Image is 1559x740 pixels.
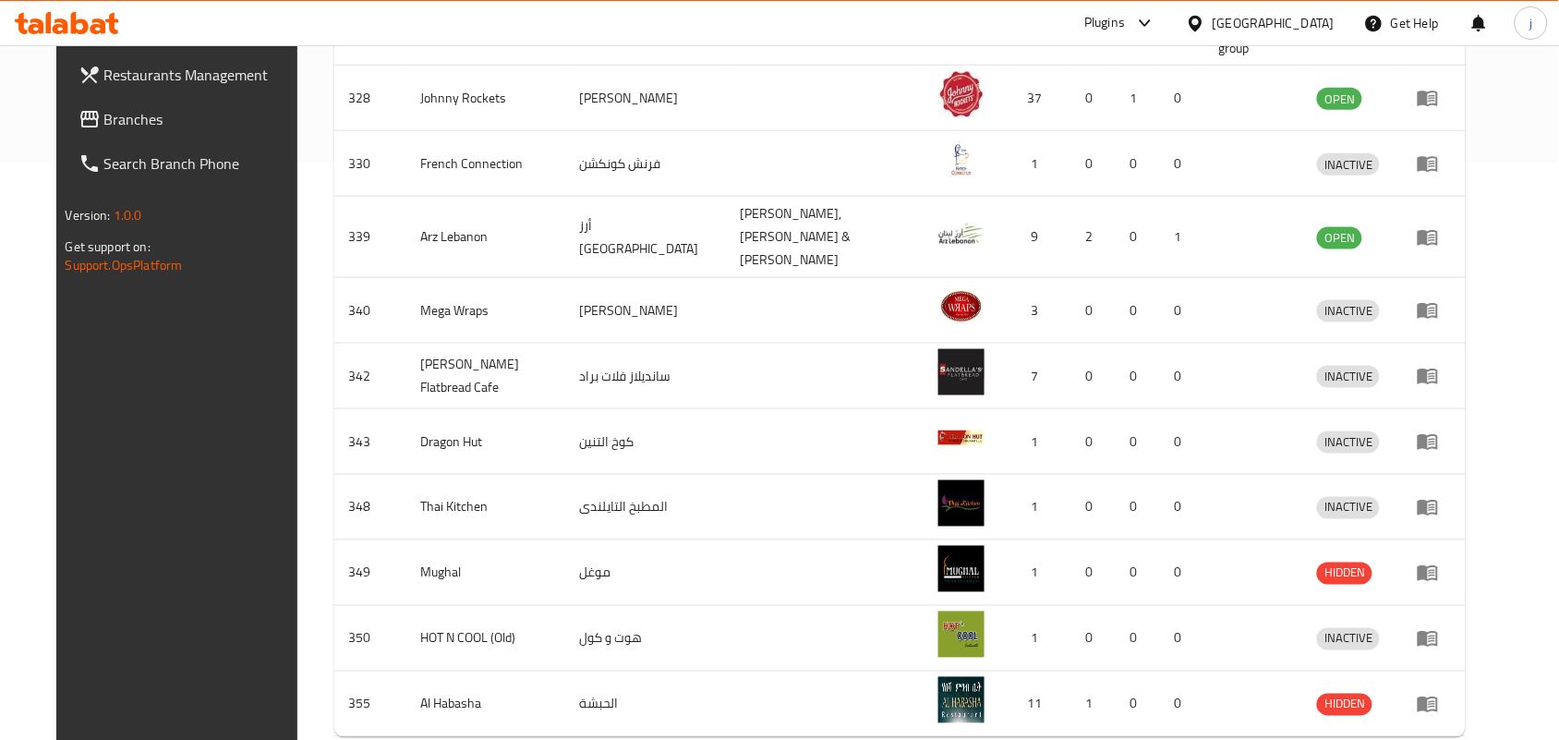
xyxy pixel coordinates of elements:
td: 11 [1007,672,1071,737]
td: 0 [1160,66,1204,131]
td: 0 [1160,540,1204,606]
td: 349 [334,540,406,606]
span: INACTIVE [1317,366,1380,387]
span: INACTIVE [1317,154,1380,176]
td: فرنش كونكشن [564,131,725,197]
div: INACTIVE [1317,497,1380,519]
img: Al Habasha [938,677,985,723]
span: ID [349,27,384,49]
td: 9 [1007,197,1071,278]
td: 0 [1071,540,1116,606]
span: INACTIVE [1317,628,1380,649]
td: 3 [1007,278,1071,344]
td: 340 [334,278,406,344]
div: OPEN [1317,88,1362,110]
span: Branches [104,108,302,130]
span: INACTIVE [1317,431,1380,453]
div: INACTIVE [1317,366,1380,388]
a: Support.OpsPlatform [66,253,183,277]
a: Search Branch Phone [64,141,317,186]
td: 1 [1007,131,1071,197]
td: 328 [334,66,406,131]
div: [GEOGRAPHIC_DATA] [1213,13,1335,33]
td: 343 [334,409,406,475]
img: French Connection [938,137,985,183]
td: 0 [1116,540,1160,606]
span: Get support on: [66,235,151,259]
div: INACTIVE [1317,300,1380,322]
td: 1 [1116,66,1160,131]
span: OPEN [1317,89,1362,110]
td: Arz Lebanon [406,197,565,278]
div: OPEN [1317,227,1362,249]
td: هوت و كول [564,606,725,672]
span: OPEN [1317,227,1362,249]
span: HIDDEN [1317,563,1372,584]
td: [PERSON_NAME] Flatbread Cafe [406,344,565,409]
img: Mega Wraps [938,284,985,330]
td: 330 [334,131,406,197]
div: INACTIVE [1317,153,1380,176]
a: Restaurants Management [64,53,317,97]
div: Menu [1417,87,1451,109]
img: Dragon Hut [938,415,985,461]
td: [PERSON_NAME] [564,66,725,131]
td: 339 [334,197,406,278]
td: 1 [1007,409,1071,475]
td: 0 [1071,409,1116,475]
div: Menu [1417,299,1451,321]
div: Menu [1417,562,1451,584]
span: Restaurants Management [104,64,302,86]
td: 348 [334,475,406,540]
td: [PERSON_NAME] [564,278,725,344]
td: 0 [1071,344,1116,409]
td: 0 [1071,475,1116,540]
div: Plugins [1084,12,1125,34]
img: Sandella's Flatbread Cafe [938,349,985,395]
span: POS group [1219,15,1281,59]
span: Name (Ar) [579,27,658,49]
td: 0 [1160,606,1204,672]
td: 1 [1007,540,1071,606]
td: 0 [1160,409,1204,475]
div: Menu [1417,152,1451,175]
td: المطبخ التايلندى [564,475,725,540]
div: HIDDEN [1317,694,1372,716]
td: 1 [1007,606,1071,672]
td: 0 [1116,606,1160,672]
span: Search Branch Phone [104,152,302,175]
td: 0 [1116,131,1160,197]
td: 0 [1116,475,1160,540]
span: INACTIVE [1317,300,1380,321]
div: Menu [1417,693,1451,715]
td: Dragon Hut [406,409,565,475]
td: 1 [1160,197,1204,278]
div: INACTIVE [1317,628,1380,650]
td: 0 [1071,66,1116,131]
td: 2 [1071,197,1116,278]
img: Arz Lebanon [938,211,985,257]
span: Status [1317,27,1377,49]
img: HOT N COOL (Old) [938,612,985,658]
td: 0 [1071,131,1116,197]
td: 7 [1007,344,1071,409]
td: 350 [334,606,406,672]
td: 355 [334,672,406,737]
img: Thai Kitchen [938,480,985,527]
td: 1 [1007,475,1071,540]
td: 0 [1116,197,1160,278]
div: INACTIVE [1317,431,1380,454]
div: Menu [1417,496,1451,518]
td: 37 [1007,66,1071,131]
span: Name (En) [421,27,502,49]
td: 0 [1116,672,1160,737]
td: الحبشة [564,672,725,737]
img: Johnny Rockets [938,71,985,117]
td: كوخ التنين [564,409,725,475]
td: [PERSON_NAME],[PERSON_NAME] & [PERSON_NAME] [725,197,924,278]
div: Menu [1417,627,1451,649]
td: 0 [1160,344,1204,409]
td: 0 [1116,278,1160,344]
span: Ref. Name [740,27,820,49]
